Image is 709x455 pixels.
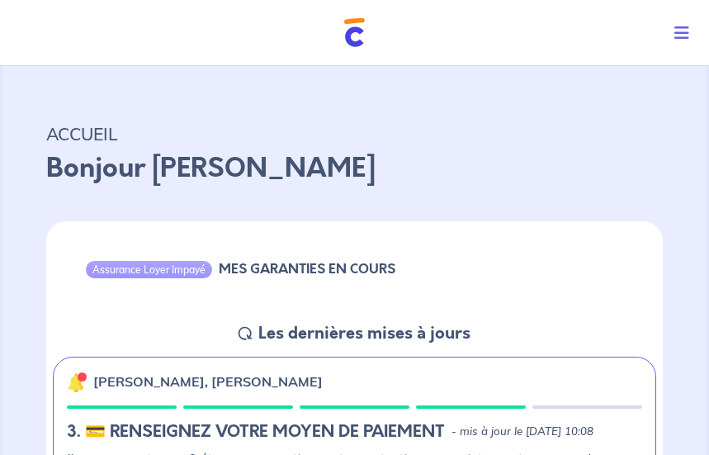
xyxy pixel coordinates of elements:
[258,324,470,344] h5: Les dernières mises à jours
[46,119,663,149] p: ACCUEIL
[46,149,663,188] p: Bonjour [PERSON_NAME]
[86,261,212,277] div: Assurance Loyer Impayé
[344,18,365,47] img: Cautioneo
[67,422,445,442] h5: 3. 💳 RENSEIGNEZ VOTRE MOYEN DE PAIEMENT
[661,12,709,55] button: Toggle navigation
[67,422,642,442] div: state: PAYMENT-METHOD-IN-PROGRESS, Context: LESS-THAN-20-DAYS,NO-CERTIFICATE,ALONE,LESSOR-DOCUMENTS
[219,261,395,277] h6: MES GARANTIES EN COURS
[67,372,87,392] img: 🔔
[93,372,323,391] p: [PERSON_NAME], [PERSON_NAME]
[451,424,593,440] p: - mis à jour le [DATE] 10:08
